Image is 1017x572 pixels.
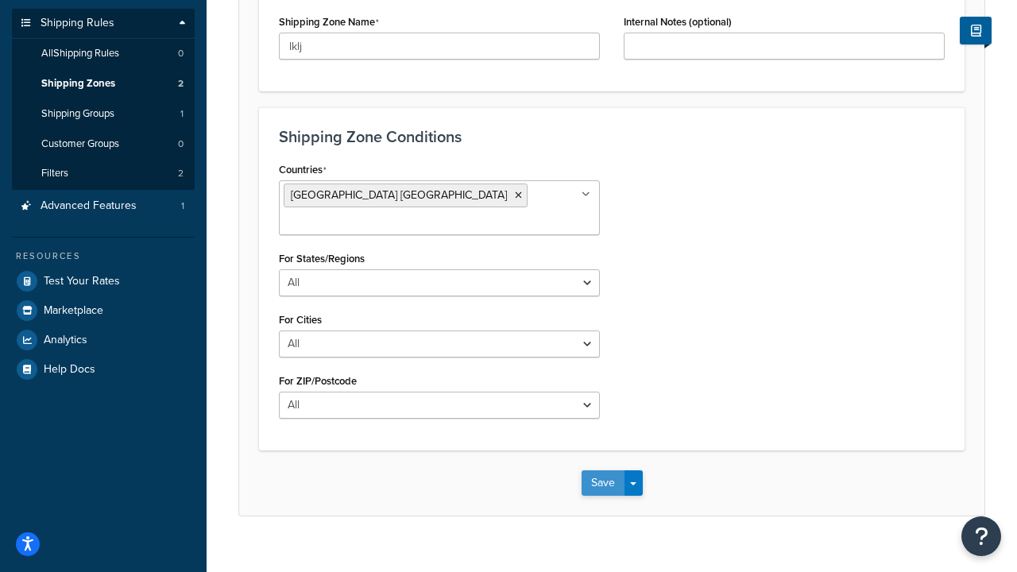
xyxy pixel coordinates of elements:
[178,47,184,60] span: 0
[181,199,184,213] span: 1
[291,187,507,203] span: [GEOGRAPHIC_DATA] [GEOGRAPHIC_DATA]
[44,304,103,318] span: Marketplace
[960,17,992,44] button: Show Help Docs
[12,326,195,354] a: Analytics
[178,77,184,91] span: 2
[12,191,195,221] li: Advanced Features
[12,191,195,221] a: Advanced Features1
[41,107,114,121] span: Shipping Groups
[279,164,327,176] label: Countries
[41,77,115,91] span: Shipping Zones
[12,296,195,325] a: Marketplace
[279,16,379,29] label: Shipping Zone Name
[44,275,120,288] span: Test Your Rates
[279,253,365,265] label: For States/Regions
[12,9,195,38] a: Shipping Rules
[12,249,195,263] div: Resources
[12,129,195,159] a: Customer Groups0
[279,128,945,145] h3: Shipping Zone Conditions
[12,129,195,159] li: Customer Groups
[12,69,195,99] a: Shipping Zones2
[44,363,95,377] span: Help Docs
[41,17,114,30] span: Shipping Rules
[12,159,195,188] a: Filters2
[178,167,184,180] span: 2
[41,167,68,180] span: Filters
[12,99,195,129] a: Shipping Groups1
[582,470,625,496] button: Save
[12,355,195,384] a: Help Docs
[180,107,184,121] span: 1
[12,39,195,68] a: AllShipping Rules0
[12,267,195,296] a: Test Your Rates
[624,16,732,28] label: Internal Notes (optional)
[178,137,184,151] span: 0
[41,137,119,151] span: Customer Groups
[12,9,195,190] li: Shipping Rules
[41,199,137,213] span: Advanced Features
[12,69,195,99] li: Shipping Zones
[279,314,322,326] label: For Cities
[279,375,357,387] label: For ZIP/Postcode
[12,159,195,188] li: Filters
[961,516,1001,556] button: Open Resource Center
[41,47,119,60] span: All Shipping Rules
[44,334,87,347] span: Analytics
[12,99,195,129] li: Shipping Groups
